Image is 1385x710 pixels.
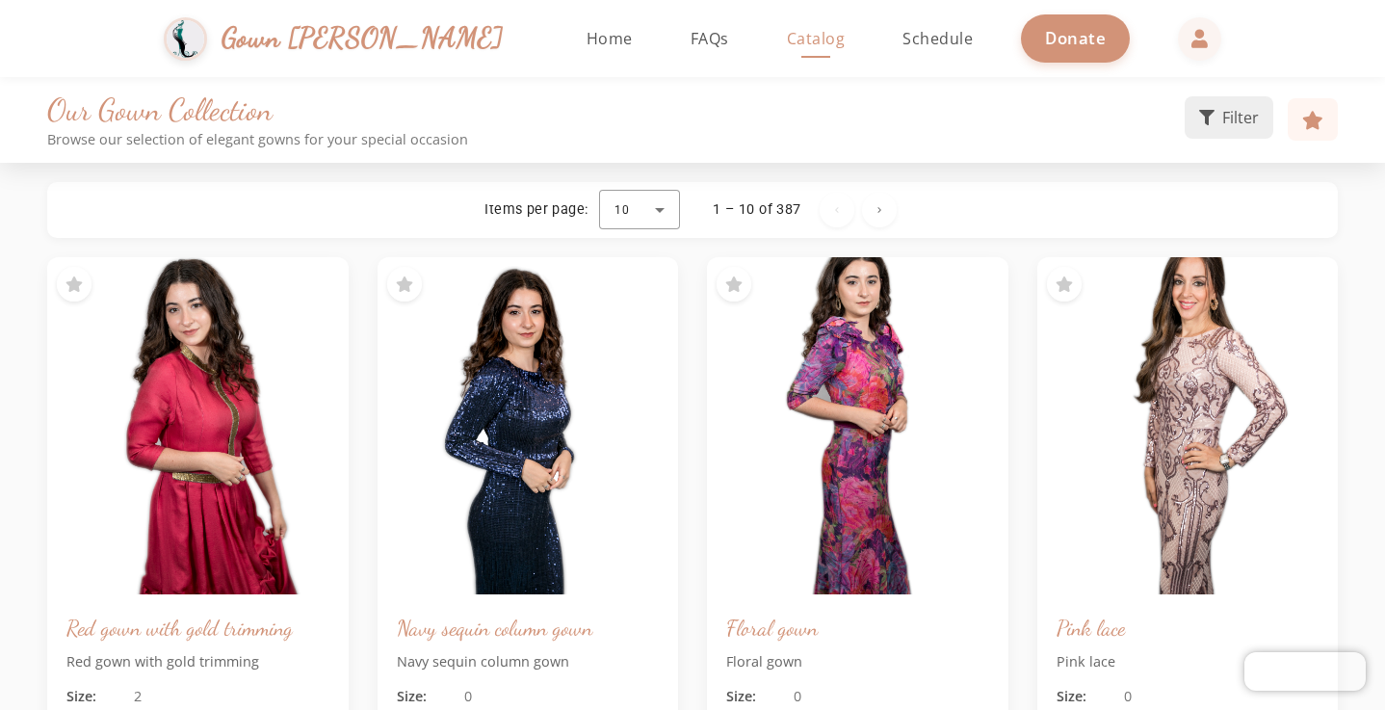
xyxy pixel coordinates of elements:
[134,686,142,707] span: 2
[464,686,472,707] span: 0
[726,651,989,672] p: Floral gown
[726,686,784,707] span: Size:
[164,17,207,61] img: Gown Gmach Logo
[794,686,801,707] span: 0
[47,257,349,594] img: Red gown with gold trimming
[587,28,633,49] span: Home
[378,257,679,594] img: Navy sequin column gown
[820,193,854,227] button: Previous page
[862,193,897,227] button: Next page
[397,614,660,642] h3: Navy sequin column gown
[1124,686,1132,707] span: 0
[1057,614,1320,642] h3: Pink lace
[66,651,329,672] p: Red gown with gold trimming
[66,686,124,707] span: Size:
[1057,651,1320,672] p: Pink lace
[691,28,729,49] span: FAQs
[1057,686,1114,707] span: Size:
[902,28,973,49] span: Schedule
[484,200,588,220] div: Items per page:
[787,28,846,49] span: Catalog
[47,92,1185,128] h1: Our Gown Collection
[726,614,989,642] h3: Floral gown
[164,13,523,66] a: Gown [PERSON_NAME]
[222,17,504,59] span: Gown [PERSON_NAME]
[1185,96,1273,139] button: Filter
[66,614,329,642] h3: Red gown with gold trimming
[397,686,455,707] span: Size:
[1021,14,1130,62] a: Donate
[1222,106,1259,129] span: Filter
[713,200,800,220] div: 1 – 10 of 387
[397,651,660,672] p: Navy sequin column gown
[1244,652,1366,691] iframe: Chatra live chat
[1037,257,1339,594] img: Pink lace
[47,131,1185,147] p: Browse our selection of elegant gowns for your special occasion
[1045,27,1106,49] span: Donate
[707,257,1008,594] img: Floral gown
